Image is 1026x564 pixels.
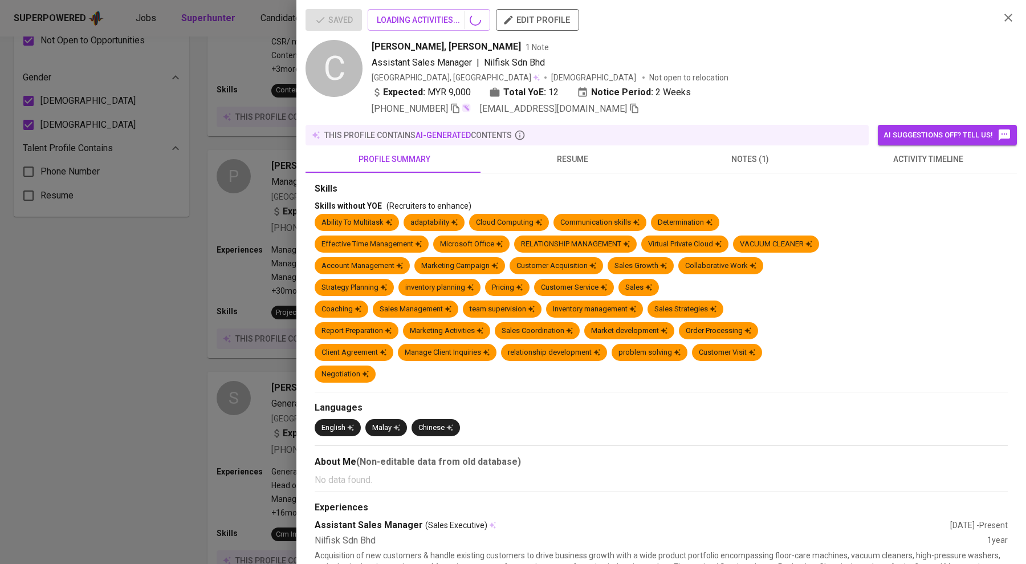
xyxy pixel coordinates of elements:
span: [PHONE_NUMBER] [372,103,448,114]
div: Malay [372,423,400,433]
div: Customer Acquisition [516,261,596,271]
div: C [306,40,363,97]
div: Sales Growth [614,261,667,271]
img: magic_wand.svg [462,103,471,112]
p: this profile contains contents [324,129,512,141]
div: Customer Service [541,282,607,293]
div: MYR 9,000 [372,86,471,99]
div: Virtual Private Cloud [648,239,722,250]
div: Manage Client Inquiries [405,347,490,358]
button: edit profile [496,9,579,31]
div: Experiences [315,501,1008,514]
span: (Recruiters to enhance) [386,201,471,210]
div: Negotiation [321,369,369,380]
span: 12 [548,86,559,99]
button: LOADING ACTIVITIES... [368,9,490,31]
div: Report Preparation [321,326,392,336]
span: AI suggestions off? Tell us! [883,128,1011,142]
span: Nilfisk Sdn Bhd [484,57,545,68]
span: profile summary [312,152,477,167]
b: Total YoE: [503,86,546,99]
div: Collaborative Work [685,261,756,271]
div: Sales Strategies [654,304,716,315]
span: (Sales Executive) [425,520,487,531]
span: [EMAIL_ADDRESS][DOMAIN_NAME] [480,103,627,114]
div: Sales [625,282,652,293]
div: Microsoft Office [440,239,503,250]
div: Communication skills [560,217,640,228]
div: [GEOGRAPHIC_DATA], [GEOGRAPHIC_DATA] [372,72,540,83]
div: inventory planning [405,282,474,293]
b: (Non-editable data from old database) [356,456,521,467]
span: edit profile [505,13,570,27]
span: resume [490,152,654,167]
div: Languages [315,401,1008,415]
div: Customer Visit [699,347,755,358]
div: About Me [315,455,1008,469]
div: RELATIONSHIP MANAGEMENT [521,239,630,250]
div: Coaching [321,304,361,315]
div: Chinese [418,423,453,433]
div: relationship development [508,347,600,358]
div: Inventory management [553,304,636,315]
div: team supervision [470,304,535,315]
p: Not open to relocation [649,72,728,83]
div: Ability To Multitask [321,217,392,228]
span: Assistant Sales Manager [372,57,472,68]
div: [DATE] - Present [950,520,1008,531]
div: Effective Time Management [321,239,422,250]
div: Order Processing [686,326,751,336]
div: Sales Management [380,304,451,315]
a: edit profile [496,15,579,24]
div: problem solving [618,347,681,358]
span: | [477,56,479,70]
b: Notice Period: [591,86,653,99]
div: Client Agreement [321,347,386,358]
span: AI-generated [416,131,471,140]
div: Pricing [492,282,523,293]
div: Strategy Planning [321,282,387,293]
button: AI suggestions off? Tell us! [878,125,1017,145]
div: Assistant Sales Manager [315,519,950,532]
div: Nilfisk Sdn Bhd [315,534,987,547]
div: 2 Weeks [577,86,691,99]
div: Marketing Activities [410,326,483,336]
span: LOADING ACTIVITIES... [377,13,481,27]
div: Market development [591,326,667,336]
span: Skills without YOE [315,201,382,210]
b: Expected: [383,86,425,99]
span: notes (1) [668,152,832,167]
div: Sales Coordination [502,326,573,336]
div: adaptability [410,217,458,228]
div: VACUUM CLEANER [740,239,812,250]
span: [DEMOGRAPHIC_DATA] [551,72,638,83]
span: [PERSON_NAME], [PERSON_NAME] [372,40,521,54]
span: 1 Note [526,42,549,53]
div: Account Management [321,261,403,271]
div: Cloud Computing [476,217,542,228]
span: activity timeline [846,152,1010,167]
div: 1 year [987,534,1008,547]
div: Determination [658,217,712,228]
div: Marketing Campaign [421,261,498,271]
p: No data found. [315,473,1008,487]
div: Skills [315,182,1008,196]
div: English [321,423,354,433]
